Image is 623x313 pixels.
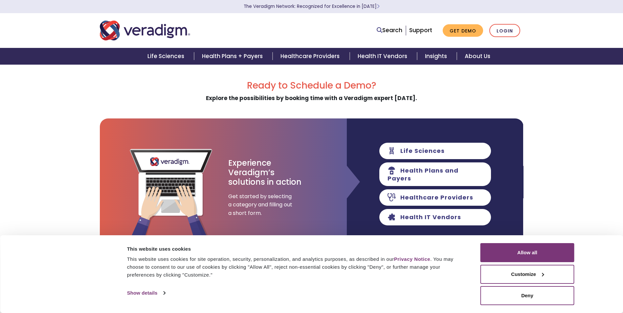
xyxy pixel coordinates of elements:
[394,256,430,262] a: Privacy Notice
[457,48,498,65] a: About Us
[100,80,523,91] h2: Ready to Schedule a Demo?
[127,288,165,298] a: Show details
[350,48,417,65] a: Health IT Vendors
[206,94,417,102] strong: Explore the possibilities by booking time with a Veradigm expert [DATE].
[127,255,466,279] div: This website uses cookies for site operation, security, personalization, and analytics purposes, ...
[377,3,380,10] span: Learn More
[480,243,574,262] button: Allow all
[100,20,190,41] img: Veradigm logo
[244,3,380,10] a: The Veradigm Network: Recognized for Excellence in [DATE]Learn More
[409,26,432,34] a: Support
[228,192,294,218] span: Get started by selecting a category and filling out a short form.
[489,24,520,37] a: Login
[480,265,574,284] button: Customize
[377,26,402,35] a: Search
[273,48,349,65] a: Healthcare Providers
[480,286,574,305] button: Deny
[140,48,194,65] a: Life Sciences
[228,158,302,187] h3: Experience Veradigm’s solutions in action
[417,48,457,65] a: Insights
[443,24,483,37] a: Get Demo
[194,48,273,65] a: Health Plans + Payers
[127,245,466,253] div: This website uses cookies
